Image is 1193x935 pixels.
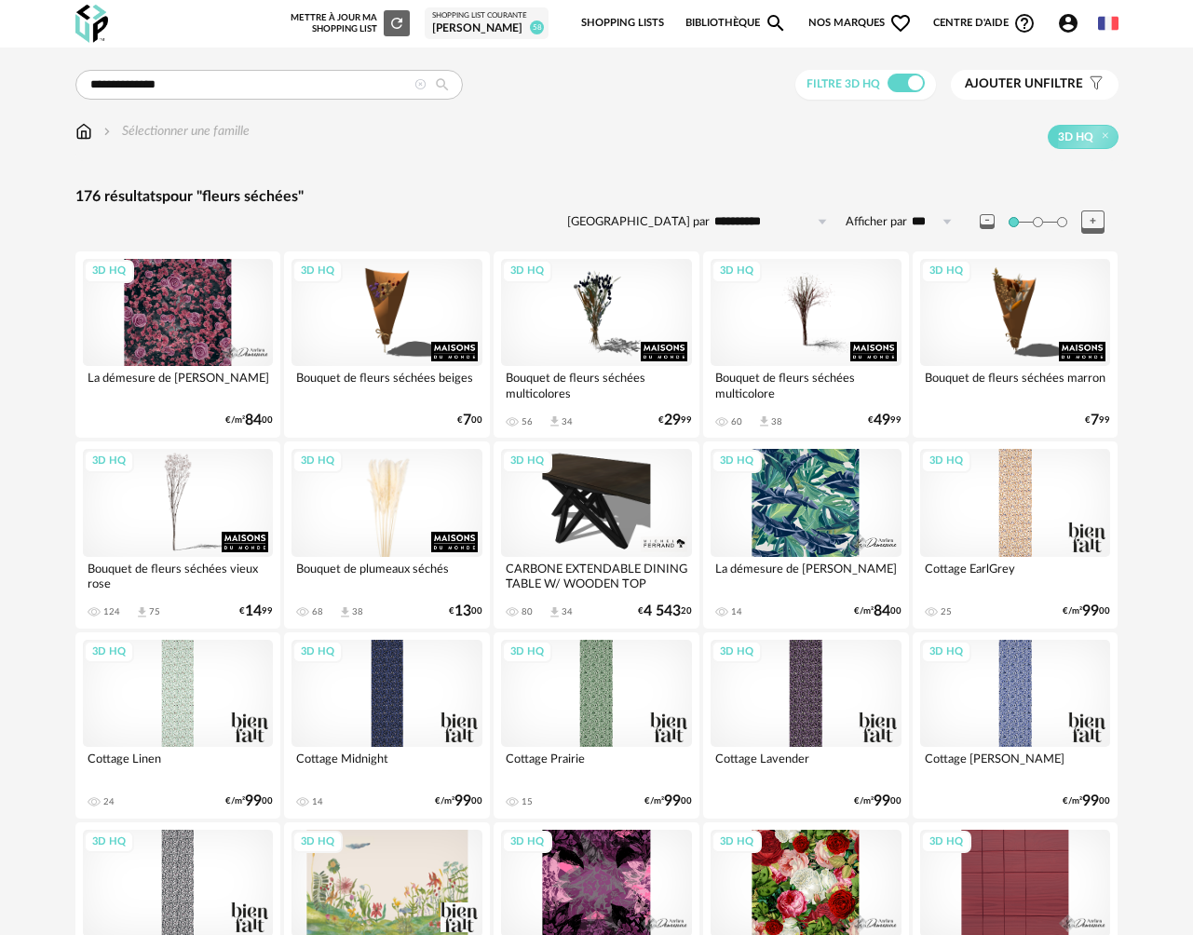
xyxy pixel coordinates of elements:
[284,441,490,628] a: 3D HQ Bouquet de plumeaux séchés 68 Download icon 38 €1300
[712,641,762,664] div: 3D HQ
[920,747,1111,784] div: Cottage [PERSON_NAME]
[581,4,664,43] a: Shopping Lists
[449,605,482,617] div: € 00
[562,416,573,427] div: 34
[291,747,482,784] div: Cottage Midnight
[712,831,762,854] div: 3D HQ
[463,414,471,427] span: 7
[731,416,742,427] div: 60
[494,441,699,628] a: 3D HQ CARBONE EXTENDABLE DINING TABLE W/ WOODEN TOP 80 Download icon 34 €4 54320
[338,605,352,619] span: Download icon
[149,606,160,617] div: 75
[1058,129,1093,144] span: 3D HQ
[771,416,782,427] div: 38
[435,795,482,807] div: €/m² 00
[352,606,363,617] div: 38
[664,795,681,807] span: 99
[951,70,1118,100] button: Ajouter unfiltre Filter icon
[913,632,1118,819] a: 3D HQ Cottage [PERSON_NAME] €/m²9900
[83,366,274,403] div: La démesure de [PERSON_NAME]
[530,20,544,34] span: 58
[454,795,471,807] span: 99
[731,606,742,617] div: 14
[1063,605,1110,617] div: €/m² 00
[83,557,274,594] div: Bouquet de fleurs séchées vieux rose
[84,260,134,283] div: 3D HQ
[501,747,692,784] div: Cottage Prairie
[245,605,262,617] span: 14
[965,77,1043,90] span: Ajouter un
[75,5,108,43] img: OXP
[765,12,787,34] span: Magnify icon
[312,606,323,617] div: 68
[432,11,541,35] a: Shopping List courante [PERSON_NAME] 58
[711,747,902,784] div: Cottage Lavender
[292,260,343,283] div: 3D HQ
[75,251,281,438] a: 3D HQ La démesure de [PERSON_NAME] €/m²8400
[239,605,273,617] div: € 99
[103,606,120,617] div: 124
[1083,76,1105,92] span: Filter icon
[245,795,262,807] span: 99
[920,557,1111,594] div: Cottage EarlGrey
[225,795,273,807] div: €/m² 00
[284,251,490,438] a: 3D HQ Bouquet de fleurs séchées beiges €700
[84,450,134,473] div: 3D HQ
[1082,795,1099,807] span: 99
[567,214,710,230] label: [GEOGRAPHIC_DATA] par
[454,605,471,617] span: 13
[225,414,273,427] div: €/m² 00
[75,122,92,141] img: svg+xml;base64,PHN2ZyB3aWR0aD0iMTYiIGhlaWdodD0iMTciIHZpZXdCb3g9IjAgMCAxNiAxNyIgZmlsbD0ibm9uZSIgeG...
[291,10,410,36] div: Mettre à jour ma Shopping List
[502,450,552,473] div: 3D HQ
[162,189,304,204] span: pour "fleurs séchées"
[703,441,909,628] a: 3D HQ La démesure de [PERSON_NAME] 14 €/m²8400
[84,831,134,854] div: 3D HQ
[75,441,281,628] a: 3D HQ Bouquet de fleurs séchées vieux rose 124 Download icon 75 €1499
[100,122,250,141] div: Sélectionner une famille
[494,251,699,438] a: 3D HQ Bouquet de fleurs séchées multicolores 56 Download icon 34 €2999
[757,414,771,428] span: Download icon
[658,414,692,427] div: € 99
[75,187,1118,207] div: 176 résultats
[1013,12,1036,34] span: Help Circle Outline icon
[501,557,692,594] div: CARBONE EXTENDABLE DINING TABLE W/ WOODEN TOP
[292,450,343,473] div: 3D HQ
[874,605,890,617] span: 84
[712,450,762,473] div: 3D HQ
[1063,795,1110,807] div: €/m² 00
[1057,12,1088,34] span: Account Circle icon
[522,796,533,807] div: 15
[638,605,692,617] div: € 20
[874,414,890,427] span: 49
[292,831,343,854] div: 3D HQ
[712,260,762,283] div: 3D HQ
[522,416,533,427] div: 56
[457,414,482,427] div: € 00
[941,606,952,617] div: 25
[432,21,541,36] div: [PERSON_NAME]
[502,831,552,854] div: 3D HQ
[522,606,533,617] div: 80
[703,251,909,438] a: 3D HQ Bouquet de fleurs séchées multicolore 60 Download icon 38 €4999
[854,605,902,617] div: €/m² 00
[291,557,482,594] div: Bouquet de plumeaux séchés
[807,78,880,89] span: Filtre 3D HQ
[889,12,912,34] span: Heart Outline icon
[921,450,971,473] div: 3D HQ
[548,605,562,619] span: Download icon
[135,605,149,619] span: Download icon
[933,12,1037,34] span: Centre d'aideHelp Circle Outline icon
[284,632,490,819] a: 3D HQ Cottage Midnight 14 €/m²9900
[921,831,971,854] div: 3D HQ
[84,641,134,664] div: 3D HQ
[291,366,482,403] div: Bouquet de fleurs séchées beiges
[100,122,115,141] img: svg+xml;base64,PHN2ZyB3aWR0aD0iMTYiIGhlaWdodD0iMTYiIHZpZXdCb3g9IjAgMCAxNiAxNiIgZmlsbD0ibm9uZSIgeG...
[868,414,902,427] div: € 99
[1085,414,1110,427] div: € 99
[913,441,1118,628] a: 3D HQ Cottage EarlGrey 25 €/m²9900
[874,795,890,807] span: 99
[711,366,902,403] div: Bouquet de fleurs séchées multicolore
[685,4,788,43] a: BibliothèqueMagnify icon
[664,414,681,427] span: 29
